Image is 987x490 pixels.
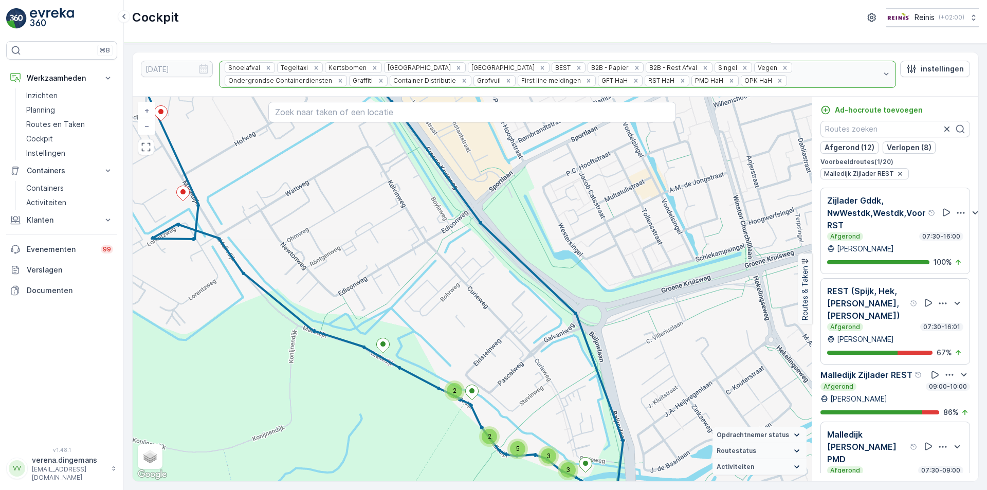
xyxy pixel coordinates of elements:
p: Afgerond [829,232,861,241]
input: dd/mm/yyyy [141,61,213,77]
p: Activiteiten [26,197,66,208]
div: VV [9,460,25,477]
p: Verlopen (8) [887,142,931,153]
p: 09:00-10:00 [928,383,968,391]
div: 3 [558,460,578,480]
a: Containers [22,181,117,195]
p: Verslagen [27,265,113,275]
p: Containers [27,166,97,176]
p: Afgerond [822,383,854,391]
p: REST (Spijk, Hek, [PERSON_NAME], [PERSON_NAME]) [827,285,908,322]
p: Voorbeeldroutes ( 1 / 20 ) [820,158,970,166]
button: Klanten [6,210,117,230]
p: Cockpit [26,134,53,144]
a: Ad-hocroute toevoegen [820,105,923,115]
a: Documenten [6,280,117,301]
p: 99 [103,245,111,253]
a: In zoomen [139,103,154,118]
button: Afgerond (12) [820,141,879,154]
summary: Activiteiten [712,459,807,475]
p: 67 % [937,348,952,358]
p: Inzichten [26,90,58,101]
p: Zijlader Gddk, NwWestdk,Westdk,Voor RST [827,194,926,231]
input: Zoek naar taken of een locatie [268,102,676,122]
button: VVverena.dingemans[EMAIL_ADDRESS][DOMAIN_NAME] [6,455,117,482]
span: 3 [546,452,551,460]
p: Afgerond [829,466,861,475]
p: [EMAIL_ADDRESS][DOMAIN_NAME] [32,465,106,482]
p: verena.dingemans [32,455,106,465]
p: [PERSON_NAME] [837,244,894,254]
span: 2 [453,387,456,394]
img: Google [135,468,169,481]
p: Afgerond [829,323,861,331]
p: Malledijk [PERSON_NAME] PMD [827,428,908,465]
span: Activiteiten [717,463,754,471]
span: v 1.48.1 [6,447,117,453]
span: 3 [566,466,570,474]
span: 5 [516,445,520,452]
p: 100 % [934,257,952,267]
img: Reinis-Logo-Vrijstaand_Tekengebied-1-copy2_aBO4n7j.png [886,12,910,23]
p: instellingen [921,64,964,74]
div: help tooltippictogram [928,209,936,217]
button: Reinis(+02:00) [886,8,979,27]
button: Verlopen (8) [883,141,936,154]
p: 86 % [943,407,959,418]
a: Layers [139,445,161,468]
p: Cockpit [132,9,179,26]
p: 07:30-09:00 [920,466,961,475]
p: Documenten [27,285,113,296]
a: Instellingen [22,146,117,160]
span: Routestatus [717,447,756,455]
span: − [144,121,150,130]
p: Malledijk Zijlader REST [820,369,912,381]
p: Evenementen [27,244,95,255]
div: 5 [507,439,528,459]
a: Activiteiten [22,195,117,210]
img: logo [6,8,27,29]
p: Routes en Taken [26,119,85,130]
a: Verslagen [6,260,117,280]
p: Werkzaamheden [27,73,97,83]
p: [PERSON_NAME] [837,334,894,344]
button: instellingen [900,61,970,77]
div: help tooltippictogram [910,443,918,451]
div: 2 [444,380,465,401]
p: Ad-hocroute toevoegen [835,105,923,115]
p: 07:30-16:01 [922,323,961,331]
a: Uitzoomen [139,118,154,134]
p: Planning [26,105,55,115]
p: 07:30-16:00 [921,232,961,241]
div: 2 [479,426,500,447]
img: logo_light-DOdMpM7g.png [30,8,74,29]
span: Malledijk Zijlader REST [824,170,894,178]
p: Instellingen [26,148,65,158]
a: Planning [22,103,117,117]
div: 3 [538,446,559,466]
div: help tooltippictogram [915,371,923,379]
p: Klanten [27,215,97,225]
p: Reinis [915,12,935,23]
a: Cockpit [22,132,117,146]
span: Opdrachtnemer status [717,431,789,439]
p: Afgerond (12) [825,142,874,153]
input: Routes zoeken [820,121,970,137]
a: Evenementen99 [6,239,117,260]
span: + [144,106,149,115]
button: Werkzaamheden [6,68,117,88]
a: Routes en Taken [22,117,117,132]
a: Dit gebied openen in Google Maps (er wordt een nieuw venster geopend) [135,468,169,481]
summary: Routestatus [712,443,807,459]
p: [PERSON_NAME] [830,394,887,404]
p: Routes & Taken [800,266,810,320]
p: ⌘B [100,46,110,55]
div: help tooltippictogram [910,299,918,307]
a: Inzichten [22,88,117,103]
summary: Opdrachtnemer status [712,427,807,443]
span: 2 [488,432,491,440]
p: ( +02:00 ) [939,13,964,22]
button: Containers [6,160,117,181]
p: Containers [26,183,64,193]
